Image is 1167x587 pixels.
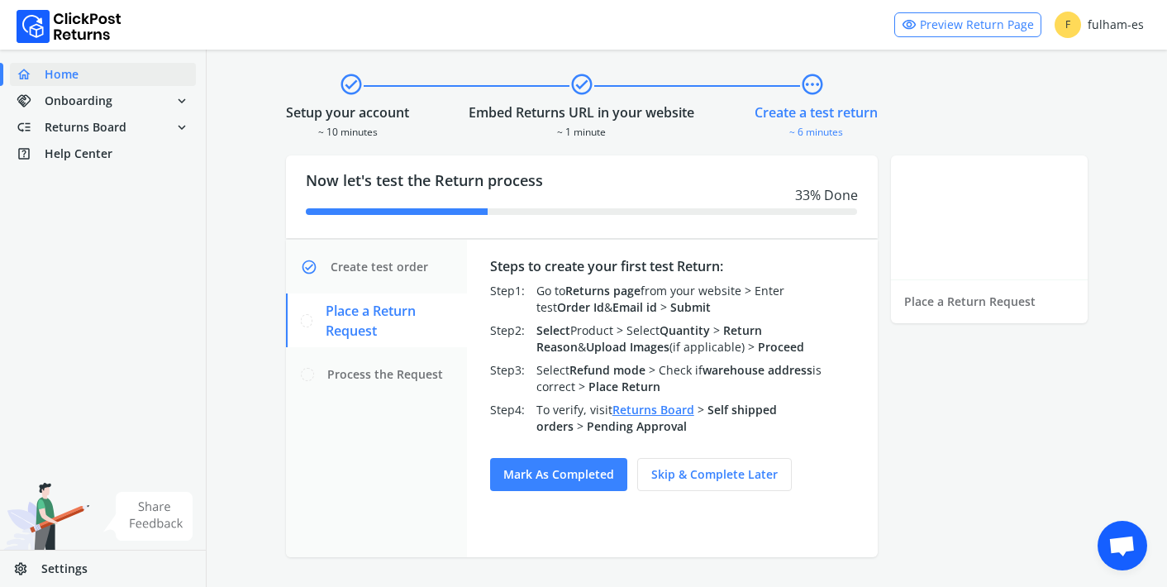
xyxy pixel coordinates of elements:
span: Check if is correct [536,362,822,394]
span: Returns Board [45,119,126,136]
span: Go to from your website [536,283,741,298]
span: settings [13,557,41,580]
span: > [617,322,623,338]
span: > [649,362,655,378]
a: homeHome [10,63,196,86]
div: Place a Return Request [891,279,1088,323]
span: Pending Approval [587,418,687,434]
span: > [748,339,755,355]
span: Quantity [660,322,710,338]
span: > [698,402,704,418]
span: check_circle [301,251,327,284]
div: Step 1 : [490,283,536,316]
span: To verify, visit [536,402,694,418]
span: warehouse address [703,362,812,378]
a: Returns Board [612,402,694,418]
div: Setup your account [286,103,409,122]
div: ~ 10 minutes [286,122,409,139]
span: Select [626,322,710,338]
span: Enter test & [536,283,784,315]
span: check_circle [339,69,364,99]
div: Embed Returns URL in your website [469,103,694,122]
span: Refund mode [569,362,645,378]
span: & (if applicable) [536,322,762,355]
span: Self shipped orders [536,402,777,434]
span: Create test order [331,259,428,275]
span: > [660,299,667,315]
span: > [713,322,720,338]
span: Place a Return Request [326,301,453,341]
span: Select [536,322,570,338]
iframe: YouTube video player [891,155,1088,279]
div: Now let's test the Return process [286,155,878,238]
a: help_centerHelp Center [10,142,196,165]
div: ~ 1 minute [469,122,694,139]
span: Home [45,66,79,83]
span: Help Center [45,146,112,162]
div: Step 4 : [490,402,536,435]
span: Onboarding [45,93,112,109]
div: Step 3 : [490,362,536,395]
a: Open chat [1098,521,1147,570]
span: Submit [670,299,711,315]
div: Steps to create your first test Return: [490,256,855,276]
span: Place Return [588,379,660,394]
span: help_center [17,142,45,165]
span: Select [536,362,645,378]
span: Order Id [557,299,604,315]
span: Settings [41,561,88,577]
span: > [577,418,583,434]
span: Return Reason [536,322,762,355]
span: Product [536,322,613,338]
span: Upload Images [586,339,669,355]
span: F [1055,12,1081,38]
span: > [745,283,751,298]
img: Logo [17,10,121,43]
span: pending [800,69,825,99]
h4: Welcome Partner! [286,30,1088,50]
span: expand_more [174,89,189,112]
div: Step 2 : [490,322,536,356]
button: Skip & complete later [637,458,792,491]
span: home [17,63,45,86]
div: fulham-es [1055,12,1144,38]
span: Proceed [758,339,804,355]
span: check_circle [569,69,594,99]
span: Process the Request [327,366,443,383]
span: handshake [17,89,45,112]
span: low_priority [17,116,45,139]
div: ~ 6 minutes [755,122,878,139]
button: Mark as completed [490,458,627,491]
a: visibilityPreview Return Page [894,12,1041,37]
span: Returns page [565,283,641,298]
span: visibility [902,13,917,36]
span: Email id [612,299,657,315]
div: 33 % Done [306,185,858,205]
span: expand_more [174,116,189,139]
span: > [579,379,585,394]
div: Create a test return [755,103,878,122]
img: share feedback [103,492,193,541]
